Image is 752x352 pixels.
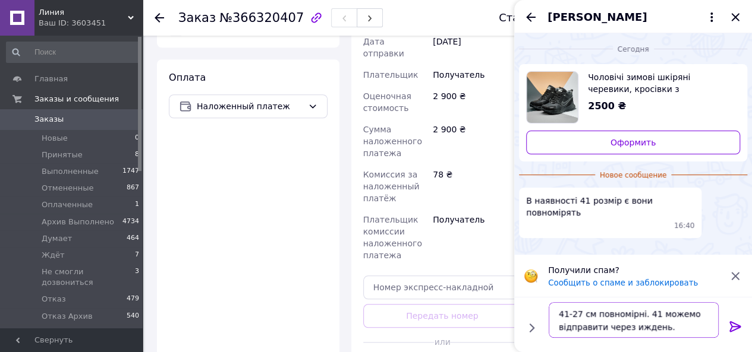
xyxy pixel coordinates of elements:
span: [PERSON_NAME] [548,9,647,25]
button: Сообщить о спаме и заблокировать [548,278,698,287]
img: 6372490748_w640_h640_muzhskie-zimnie-kozhanye.jpg [527,72,578,123]
span: 4734 [122,217,139,227]
div: 12.10.2025 [519,43,747,55]
span: 464 [127,233,139,244]
span: Ждёт [42,250,65,261]
a: Посмотреть товар [526,71,740,123]
span: Сегодня [613,45,654,55]
textarea: 41-27 см повномірні. 41 можемо відправити через иждень. [549,302,719,338]
div: [DATE] [430,31,524,64]
span: 1747 [122,166,139,177]
span: 867 [127,183,139,194]
span: Принятые [42,150,83,160]
span: Заказы и сообщения [34,94,119,104]
div: Получатель [430,209,524,266]
span: Оценочная стоимость [363,91,411,113]
span: Плательщик [363,70,419,80]
span: Плательщик комиссии наложенного платежа [363,215,422,260]
img: :face_with_monocle: [524,269,538,283]
span: Комиссия за наложенный платёж [363,170,420,203]
input: Поиск [6,42,140,63]
span: Новые [42,133,68,144]
span: Архив Выполнено [42,217,114,227]
span: или [434,336,450,348]
a: Оформить [526,131,740,154]
div: 78 ₴ [430,164,524,209]
p: Получили спам? [548,264,721,276]
span: Отказ Архив [42,311,93,322]
span: Новое сообщение [595,170,671,180]
div: Статус заказа [499,12,578,24]
span: Линия [39,7,128,18]
span: Отмененные [42,183,93,194]
div: Ваш ID: 3603451 [39,18,143,28]
span: 7 [135,328,139,338]
span: Оплата [169,72,206,83]
input: Номер экспресс-накладной [363,275,522,299]
span: Думает [42,233,72,244]
div: 2 900 ₴ [430,119,524,164]
span: 8 [135,150,139,160]
button: Показать кнопки [524,320,539,335]
span: Заказы [34,114,64,125]
span: Чоловічі зимові шкіряні черевики, кросівки з натуральної шкіри чорні на хутрі для чоловіків на зи... [588,71,731,95]
span: 16:40 12.10.2025 [674,221,695,231]
span: Отказ [42,294,66,305]
button: Назад [524,10,538,24]
span: Наложенный платеж [197,100,303,113]
span: 7 [135,250,139,261]
span: Заказ [178,11,216,25]
span: Оплаченные [42,199,93,210]
span: 1 [135,199,139,210]
span: Дата отправки [363,37,404,58]
span: 0 [135,133,139,144]
div: 2 900 ₴ [430,85,524,119]
span: 540 [127,311,139,322]
span: Отправлен [42,328,86,338]
span: В наявності 41 розмір є вони повномірять [526,195,694,218]
span: №366320407 [219,11,304,25]
span: Не смогли дозвониться [42,267,135,288]
span: Выполненные [42,166,99,177]
div: Вернуться назад [155,12,164,24]
div: Получатель [430,64,524,85]
span: 479 [127,294,139,305]
span: 2500 ₴ [588,100,626,112]
button: Закрыть [728,10,742,24]
span: Главная [34,74,68,84]
span: 3 [135,267,139,288]
span: Сумма наложенного платежа [363,125,422,158]
button: [PERSON_NAME] [548,9,719,25]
